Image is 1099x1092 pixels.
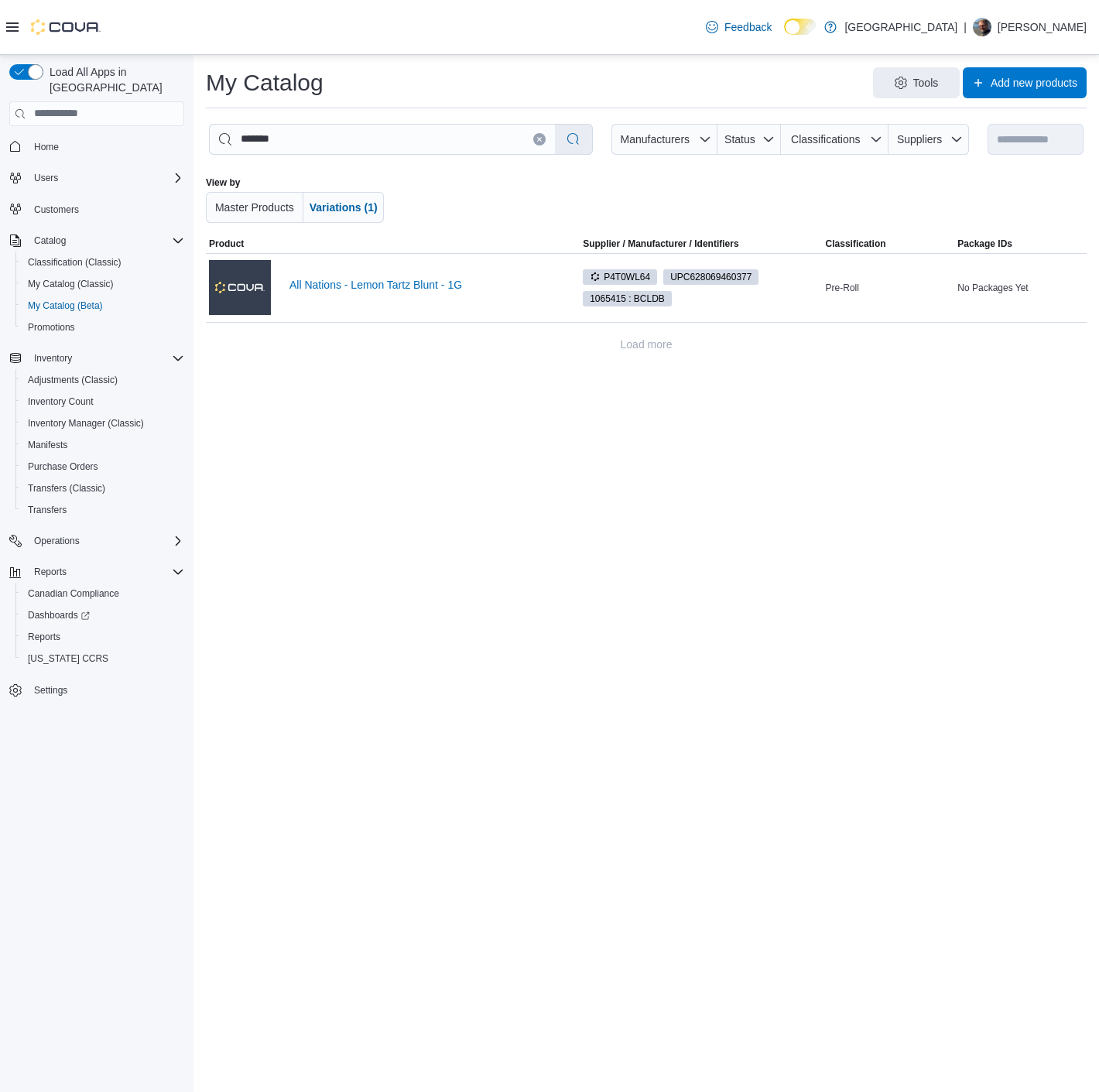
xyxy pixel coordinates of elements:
span: 1065415 : BCLDB [590,292,665,306]
span: Load All Apps in [GEOGRAPHIC_DATA] [43,64,184,95]
span: Canadian Compliance [22,584,184,603]
span: Manifests [28,439,67,451]
button: Variations (1) [303,192,384,223]
button: Home [3,135,190,158]
span: Promotions [22,318,184,337]
a: Settings [28,681,74,700]
button: Users [3,167,190,189]
span: My Catalog (Beta) [22,296,184,315]
a: Customers [28,200,85,219]
span: Inventory Manager (Classic) [22,414,184,433]
span: Customers [28,200,184,219]
a: Promotions [22,318,81,337]
button: Reports [28,563,73,581]
button: Reports [3,561,190,583]
span: Adjustments (Classic) [28,374,118,386]
span: Catalog [34,234,66,247]
input: Dark Mode [784,19,817,35]
span: Reports [22,628,184,646]
a: Classification (Classic) [22,253,128,272]
span: Users [28,169,184,187]
button: Catalog [3,230,190,252]
div: Pre-Roll [823,279,955,297]
img: Cova [31,19,101,35]
img: All Nations - Lemon Tartz Blunt - 1G [209,260,271,314]
button: Settings [3,679,190,701]
span: Dashboards [22,606,184,625]
span: Customers [34,204,79,216]
button: Users [28,169,64,187]
label: View by [206,176,240,189]
span: UPC 628069460377 [670,270,751,284]
button: Inventory [28,349,78,368]
span: Settings [34,684,67,697]
a: Home [28,138,65,156]
span: Manifests [22,436,184,454]
span: Transfers [22,501,184,519]
button: Classification (Classic) [15,252,190,273]
a: Purchase Orders [22,457,104,476]
span: Classification (Classic) [22,253,184,272]
span: Canadian Compliance [28,587,119,600]
button: Classifications [781,124,888,155]
span: My Catalog (Classic) [22,275,184,293]
button: Promotions [15,317,190,338]
a: Reports [22,628,67,646]
button: Master Products [206,192,303,223]
span: Reports [28,563,184,581]
span: Transfers [28,504,67,516]
span: Variations (1) [310,201,378,214]
a: Canadian Compliance [22,584,125,603]
span: Inventory Count [22,392,184,411]
button: Transfers [15,499,190,521]
button: Operations [3,530,190,552]
p: [GEOGRAPHIC_DATA] [844,18,957,36]
span: 1065415 : BCLDB [583,291,672,306]
a: [US_STATE] CCRS [22,649,115,668]
button: Inventory Manager (Classic) [15,412,190,434]
span: Purchase Orders [28,460,98,473]
div: Supplier / Manufacturer / Identifiers [583,238,738,250]
button: Customers [3,198,190,221]
button: My Catalog (Classic) [15,273,190,295]
span: My Catalog (Beta) [28,300,103,312]
span: Dashboards [28,609,90,621]
button: Manifests [15,434,190,456]
span: Transfers (Classic) [28,482,105,495]
span: Purchase Orders [22,457,184,476]
button: Operations [28,532,86,550]
a: All Nations - Lemon Tartz Blunt - 1G [289,279,555,291]
span: Transfers (Classic) [22,479,184,498]
button: Clear input [533,133,546,145]
button: Manufacturers [611,124,717,155]
span: Classifications [791,133,860,145]
span: Load more [621,337,673,352]
button: Inventory Count [15,391,190,412]
span: Master Products [215,201,294,214]
span: Status [724,133,755,145]
button: Suppliers [888,124,969,155]
span: Package IDs [957,238,1012,250]
span: P4T0WL64 [583,269,657,285]
nav: Complex example [9,129,184,742]
span: Washington CCRS [22,649,184,668]
a: Feedback [700,12,778,43]
span: Users [34,172,58,184]
span: Supplier / Manufacturer / Identifiers [561,238,738,250]
button: Status [717,124,782,155]
button: Purchase Orders [15,456,190,478]
span: Tools [913,75,939,91]
a: Adjustments (Classic) [22,371,124,389]
span: Home [34,141,59,153]
p: | [964,18,967,36]
span: Reports [34,566,67,578]
span: Manufacturers [621,133,690,145]
a: Manifests [22,436,74,454]
button: Inventory [3,347,190,369]
a: Transfers (Classic) [22,479,111,498]
div: Chris Clay [973,18,991,36]
span: UPC628069460377 [663,269,758,285]
a: Dashboards [22,606,96,625]
button: Adjustments (Classic) [15,369,190,391]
